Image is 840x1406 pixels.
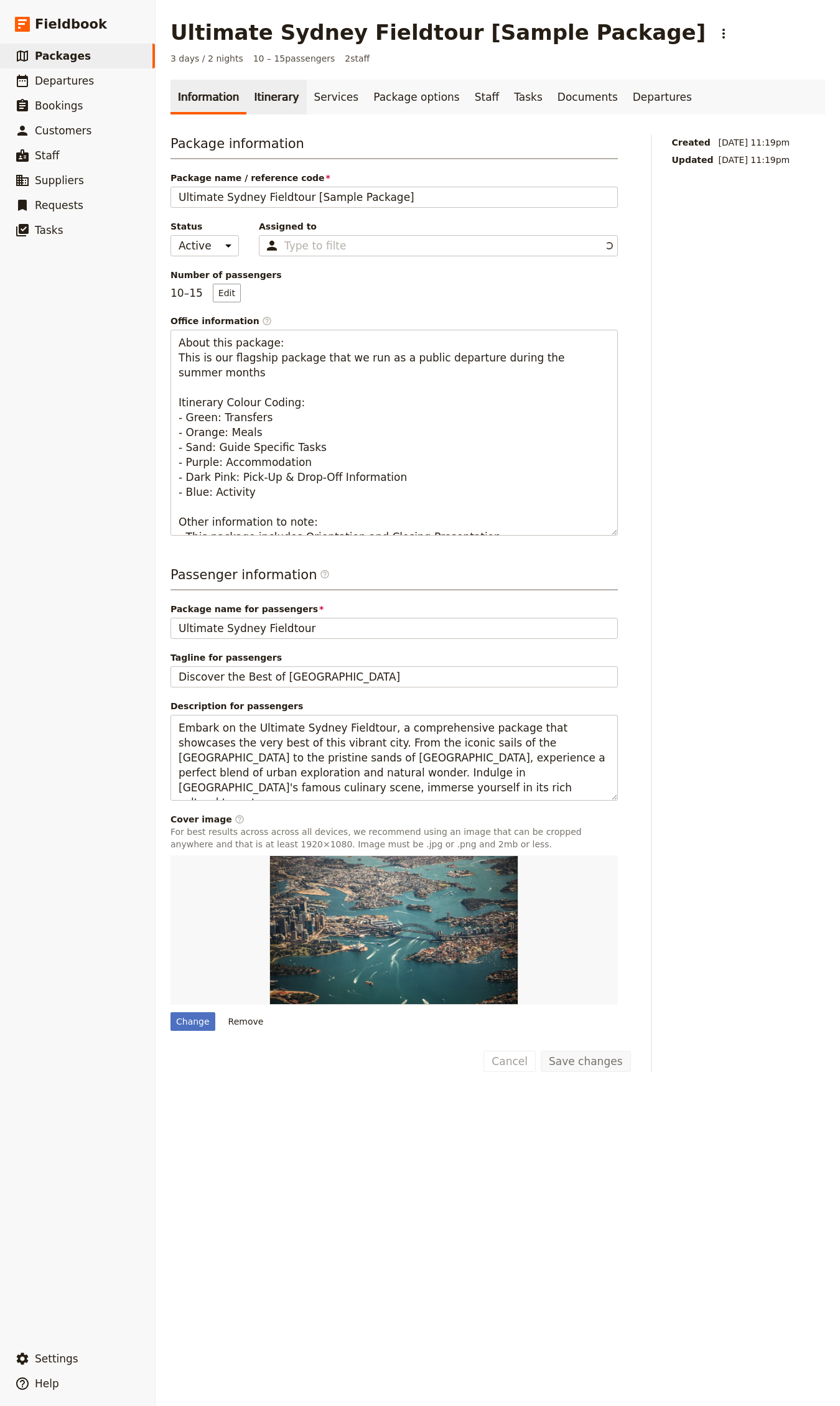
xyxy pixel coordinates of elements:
[170,20,706,45] h1: Ultimate Sydney Fieldtour [Sample Package]
[170,715,618,801] textarea: Description for passengers
[35,1377,59,1390] span: Help
[223,1012,269,1031] button: Remove
[170,666,618,687] input: Tagline for passengers
[345,52,370,65] span: 2 staff
[262,316,272,326] span: ​
[35,174,84,187] span: Suppliers
[35,199,83,212] span: Requests
[259,220,618,233] span: Assigned to
[625,80,699,114] a: Departures
[170,603,618,615] span: Package name for passengers
[170,52,243,65] span: 3 days / 2 nights
[541,1051,631,1072] button: Save changes
[672,154,714,166] span: Updated
[467,80,507,114] a: Staff
[170,315,618,327] span: Office information
[719,154,790,166] span: [DATE] 11:19pm
[170,826,618,850] p: For best results across across all devices, we recommend using an image that can be cropped anywh...
[35,75,94,87] span: Departures
[170,235,239,256] select: Status
[320,569,330,584] span: ​
[170,813,618,826] div: Cover image
[170,651,618,664] span: Tagline for passengers
[170,187,618,208] input: Package name / reference code
[320,569,330,579] span: ​
[170,269,618,281] span: Number of passengers
[235,814,245,824] span: ​
[35,15,107,34] span: Fieldbook
[713,23,734,44] button: Actions
[550,80,625,114] a: Documents
[506,80,550,114] a: Tasks
[366,80,467,114] a: Package options
[35,1352,78,1365] span: Settings
[170,700,618,712] span: Description for passengers
[307,80,366,114] a: Services
[170,172,618,184] span: Package name / reference code
[672,136,714,149] span: Created
[253,52,335,65] span: 10 – 15 passengers
[170,134,618,159] h3: Package information
[483,1051,536,1072] button: Cancel
[284,238,347,253] input: Assigned to
[246,80,306,114] a: Itinerary
[170,80,246,114] a: Information
[170,220,239,233] span: Status
[719,136,790,149] span: [DATE] 11:19pm
[213,284,241,302] button: Number of passengers10–15
[170,1012,215,1031] div: Change
[35,224,63,236] span: Tasks
[269,855,518,1005] img: https://d33jgr8dhgav85.cloudfront.net/68c029565644d0f4b102c64c/68c0f7bbd3ec0ad95fd23c48?Expires=1...
[170,566,618,590] h3: Passenger information
[170,284,241,302] p: 10 – 15
[35,50,91,62] span: Packages
[170,618,618,639] input: Package name for passengers
[35,100,83,112] span: Bookings
[35,149,60,162] span: Staff
[35,124,91,137] span: Customers
[170,330,618,536] textarea: Office information​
